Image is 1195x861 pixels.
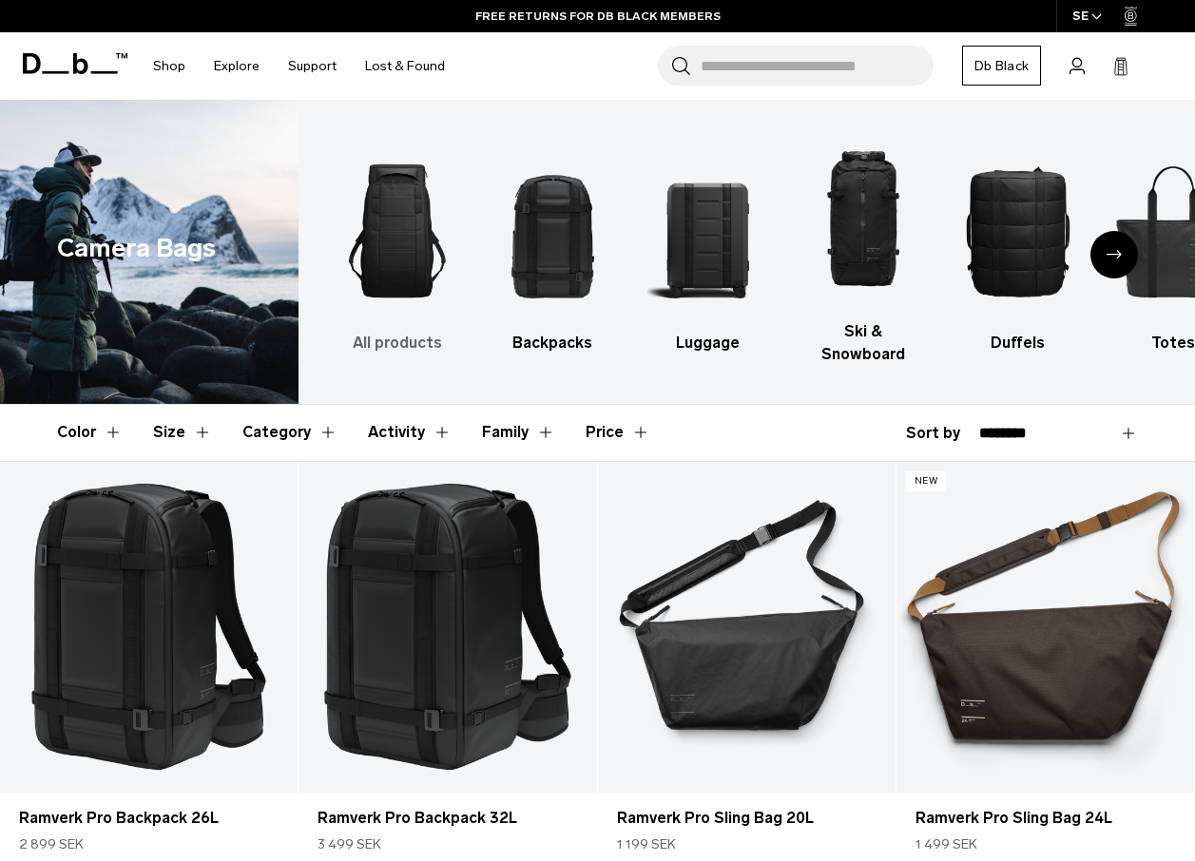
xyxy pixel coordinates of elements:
a: Ramverk Pro Sling Bag 24L [916,807,1175,830]
a: Ramverk Pro Sling Bag 24L [896,462,1194,793]
h3: Luggage [647,332,769,354]
li: 4 / 10 [802,128,924,366]
a: Shop [153,32,185,100]
a: Ramverk Pro Sling Bag 20L [598,462,896,793]
a: FREE RETURNS FOR DB BLACK MEMBERS [475,8,721,25]
span: 1 199 SEK [617,834,676,854]
button: Toggle Filter [368,405,452,460]
li: 5 / 10 [957,140,1079,354]
a: Ramverk Pro Backpack 32L [299,462,596,793]
li: 2 / 10 [491,140,613,354]
button: Toggle Filter [153,405,212,460]
nav: Main Navigation [139,32,459,100]
a: Db Black [962,46,1041,86]
a: Ramverk Pro Sling Bag 20L [617,807,877,830]
span: 2 899 SEK [19,834,84,854]
span: 3 499 SEK [318,834,381,854]
button: Toggle Filter [482,405,555,460]
a: Db Backpacks [491,140,613,354]
a: Explore [214,32,260,100]
img: Db [802,128,924,311]
a: Support [288,32,337,100]
li: 1 / 10 [337,140,458,354]
p: New [906,471,947,491]
h1: Camera Bags [57,229,216,268]
a: Lost & Found [365,32,445,100]
img: Db [957,140,1079,322]
a: Db Luggage [647,140,769,354]
img: Db [491,140,613,322]
button: Toggle Price [586,405,650,460]
a: Db All products [337,140,458,354]
div: Next slide [1090,231,1138,278]
h3: Backpacks [491,332,613,354]
span: 1 499 SEK [916,834,977,854]
button: Toggle Filter [242,405,337,460]
h3: All products [337,332,458,354]
h3: Duffels [957,332,1079,354]
a: Ramverk Pro Backpack 26L [19,807,279,830]
img: Db [647,140,769,322]
a: Db Ski & Snowboard [802,128,924,366]
img: Db [337,140,458,322]
li: 3 / 10 [647,140,769,354]
a: Ramverk Pro Backpack 32L [318,807,577,830]
a: Db Duffels [957,140,1079,354]
h3: Ski & Snowboard [802,320,924,366]
button: Toggle Filter [57,405,123,460]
